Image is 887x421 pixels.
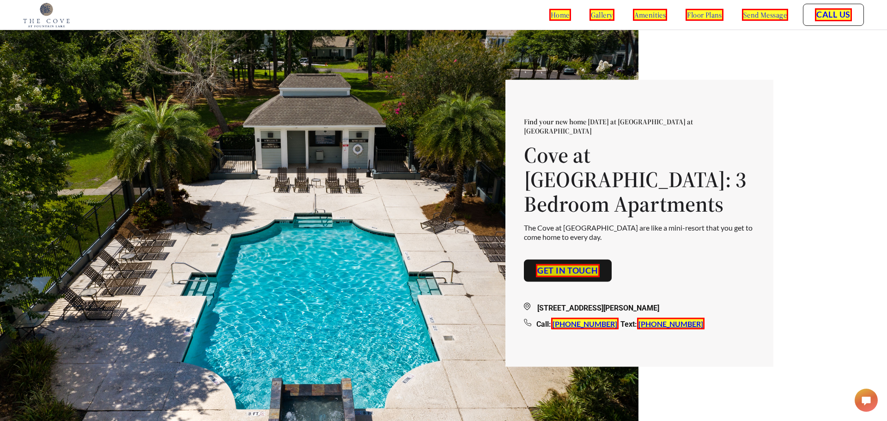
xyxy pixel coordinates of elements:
[536,319,551,328] span: Call:
[589,9,614,21] a: gallery
[686,9,723,21] a: floor plans
[524,142,755,215] h1: Cove at [GEOGRAPHIC_DATA]: 3 Bedroom Apartments
[536,264,600,277] a: Get in touch
[524,116,755,135] p: Find your new home [DATE] at [GEOGRAPHIC_DATA] at [GEOGRAPHIC_DATA]
[815,8,852,21] a: Call Us
[551,317,619,329] a: [PHONE_NUMBER]
[742,9,788,21] a: send message
[633,9,668,21] a: amenities
[23,2,70,27] img: cove_at_fountain_lake_logo.png
[524,259,612,281] button: Get in touch
[803,4,864,26] button: Call Us
[524,223,755,241] p: The Cove at [GEOGRAPHIC_DATA] are like a mini-resort that you get to come home to every day.
[637,317,705,329] a: [PHONE_NUMBER]
[620,319,637,328] span: Text:
[549,9,571,21] a: home
[524,302,755,313] div: [STREET_ADDRESS][PERSON_NAME]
